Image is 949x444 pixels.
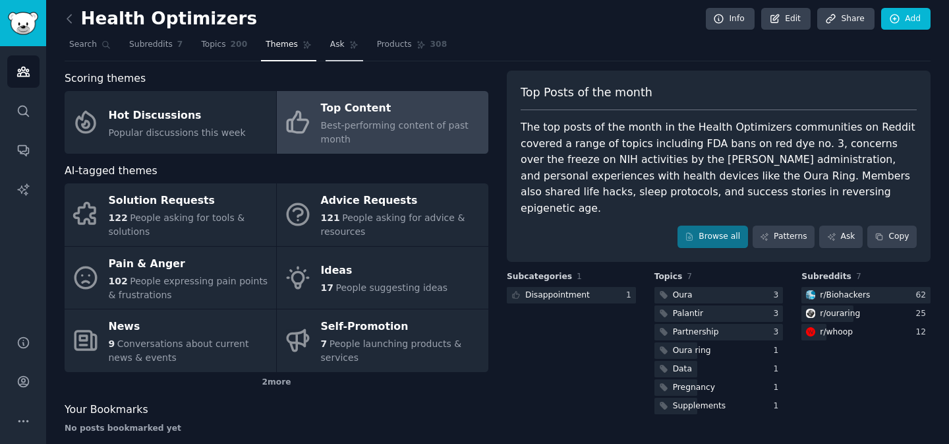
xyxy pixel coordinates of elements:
span: 102 [109,276,128,286]
span: Topics [201,39,225,51]
div: Ideas [321,261,448,282]
span: Subreddits [801,271,851,283]
div: Oura ring [673,345,711,357]
div: 62 [915,290,931,301]
div: 12 [915,327,931,338]
span: Conversations about current news & events [109,338,249,363]
span: 17 [321,282,333,293]
div: Oura [673,290,693,301]
a: Disappointment1 [507,287,636,303]
div: 25 [915,308,931,320]
span: Subcategories [507,271,572,283]
span: Products [377,39,412,51]
a: Search [65,34,115,61]
span: 308 [430,39,447,51]
div: 1 [774,345,784,357]
div: 1 [774,382,784,394]
div: Pain & Anger [109,253,270,274]
img: Biohackers [806,290,815,300]
span: People expressing pain points & frustrations [109,276,268,300]
div: Solution Requests [109,191,270,212]
div: Advice Requests [321,191,482,212]
a: Themes [261,34,316,61]
span: Subreddits [129,39,173,51]
a: Top ContentBest-performing content of past month [277,91,488,154]
a: Oura ring1 [654,342,784,359]
div: r/ Biohackers [820,290,870,301]
div: Partnership [673,327,719,338]
a: Oura3 [654,287,784,303]
div: r/ ouraring [820,308,860,320]
span: People asking for advice & resources [321,212,465,237]
button: Copy [867,226,917,248]
span: Your Bookmarks [65,402,148,418]
a: Ask [326,34,363,61]
span: Best-performing content of past month [321,120,469,144]
div: 3 [774,327,784,338]
span: 9 [109,338,115,349]
a: Hot DiscussionsPopular discussions this week [65,91,276,154]
div: Data [673,364,692,375]
span: 7 [177,39,183,51]
a: Add [881,8,931,30]
div: Self-Promotion [321,317,482,338]
span: Popular discussions this week [109,127,246,138]
a: ouraringr/ouraring25 [801,305,931,322]
div: No posts bookmarked yet [65,423,488,435]
span: Ask [330,39,345,51]
img: GummySearch logo [8,12,38,35]
span: 7 [687,272,692,281]
a: News9Conversations about current news & events [65,309,276,372]
a: Palantir3 [654,305,784,322]
div: 1 [774,364,784,375]
a: Pain & Anger102People expressing pain points & frustrations [65,247,276,309]
a: Subreddits7 [125,34,187,61]
img: whoop [806,327,815,336]
div: 1 [626,290,636,301]
div: Disappointment [525,290,590,301]
span: Search [69,39,97,51]
a: Info [706,8,755,30]
a: Partnership3 [654,324,784,340]
a: Patterns [753,226,815,248]
a: Data1 [654,361,784,377]
div: Supplements [673,400,726,412]
div: Top Content [321,98,482,119]
div: 3 [774,290,784,301]
h2: Health Optimizers [65,9,257,30]
a: Browse all [677,226,748,248]
a: Solution Requests122People asking for tools & solutions [65,183,276,246]
div: Hot Discussions [109,105,246,126]
div: 3 [774,308,784,320]
div: 2 more [65,372,488,393]
span: People asking for tools & solutions [109,212,245,237]
a: Self-Promotion7People launching products & services [277,309,488,372]
span: Top Posts of the month [521,84,652,101]
a: Pregnancy1 [654,379,784,396]
a: Products308 [372,34,451,61]
span: People suggesting ideas [335,282,447,293]
span: People launching products & services [321,338,462,363]
div: Palantir [673,308,703,320]
span: 7 [856,272,861,281]
span: 1 [577,272,582,281]
a: Topics200 [196,34,252,61]
a: Ideas17People suggesting ideas [277,247,488,309]
div: 1 [774,400,784,412]
a: Ask [819,226,863,248]
img: ouraring [806,309,815,318]
a: Advice Requests121People asking for advice & resources [277,183,488,246]
div: News [109,317,270,338]
span: 122 [109,212,128,223]
span: Topics [654,271,683,283]
a: Share [817,8,874,30]
a: Biohackersr/Biohackers62 [801,287,931,303]
span: 200 [231,39,248,51]
div: The top posts of the month in the Health Optimizers communities on Reddit covered a range of topi... [521,119,917,216]
div: Pregnancy [673,382,715,394]
a: Supplements1 [654,398,784,414]
span: Themes [266,39,298,51]
a: Edit [761,8,811,30]
span: AI-tagged themes [65,163,158,179]
span: 121 [321,212,340,223]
